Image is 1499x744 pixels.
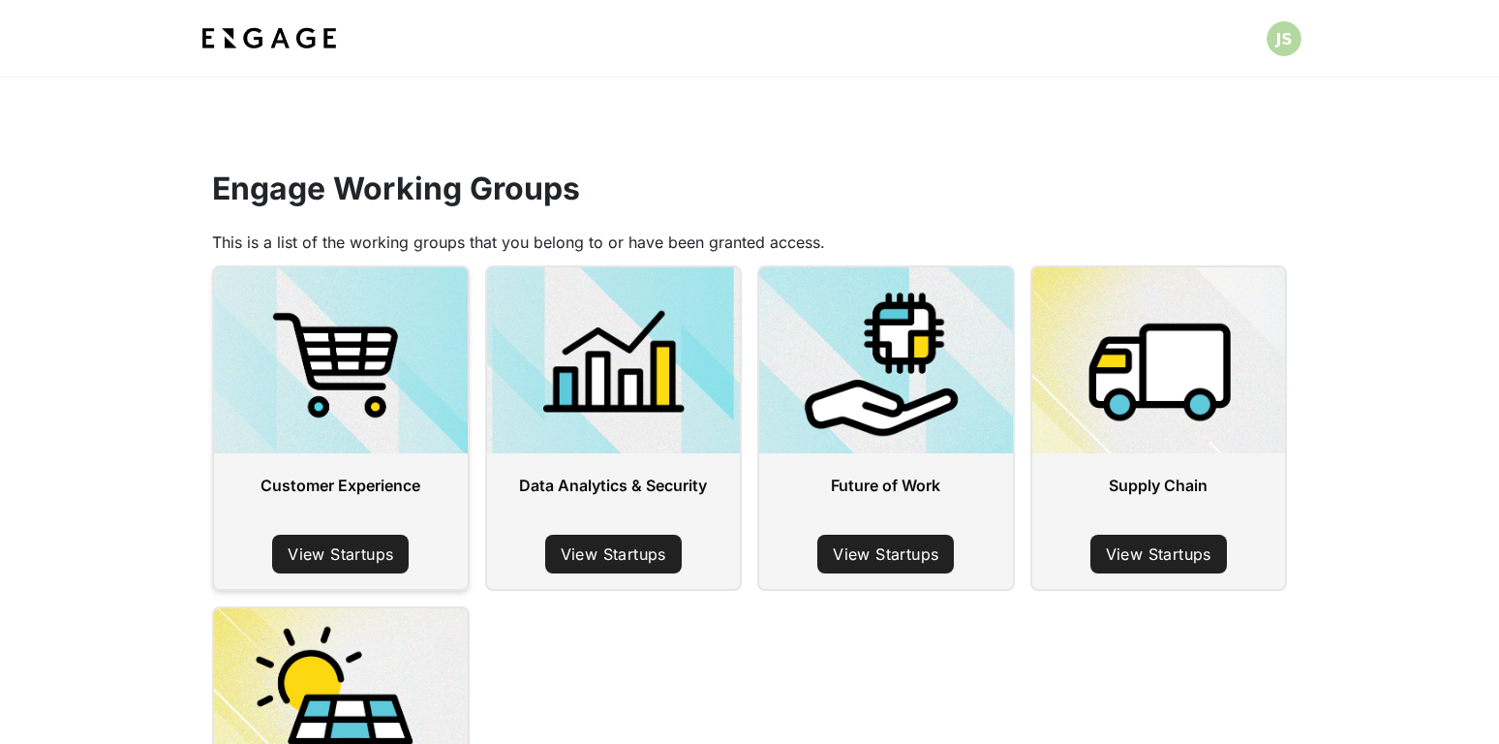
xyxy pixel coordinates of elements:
button: Open profile menu [1267,21,1301,56]
h3: Future of Work [831,477,940,495]
a: View Startups [817,535,954,573]
p: This is a list of the working groups that you belong to or have been granted access. [212,231,1287,254]
h3: Customer Experience [260,477,420,495]
h3: Data Analytics & Security [519,477,707,495]
a: View Startups [1090,535,1227,573]
h2: Engage Working Groups [212,170,1287,207]
img: bdf1fb74-1727-4ba0-a5bd-bc74ae9fc70b.jpeg [198,21,341,56]
a: View Startups [545,535,682,573]
a: View Startups [272,535,409,573]
h3: Supply Chain [1109,477,1208,495]
img: Profile picture of Jack Semrau [1267,21,1301,56]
